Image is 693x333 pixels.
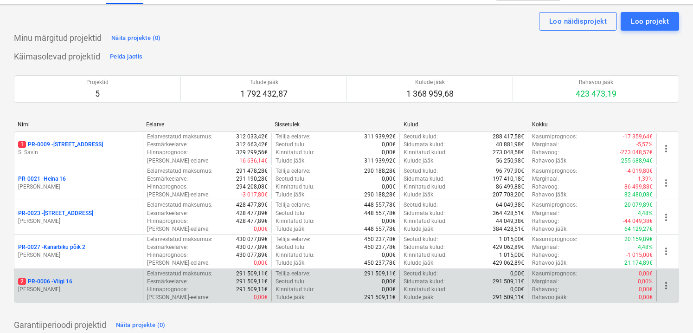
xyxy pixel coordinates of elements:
[404,278,445,286] p: Sidumata kulud :
[639,270,653,278] p: 0,00€
[276,251,314,259] p: Kinnitatud tulu :
[510,270,524,278] p: 0,00€
[276,175,306,183] p: Seotud tulu :
[493,243,524,251] p: 429 062,89€
[404,149,447,157] p: Kinnitatud kulud :
[532,191,568,199] p: Rahavoo jääk :
[276,191,306,199] p: Tulude jääk :
[638,209,653,217] p: 4,48%
[147,167,212,175] p: Eelarvestatud maksumus :
[236,175,268,183] p: 291 190,28€
[661,280,672,291] span: more_vert
[499,235,524,243] p: 1 015,00€
[626,251,653,259] p: -1 015,00€
[638,243,653,251] p: 4,48%
[404,141,445,149] p: Sidumata kulud :
[236,149,268,157] p: 329 299,56€
[621,157,653,165] p: 255 688,94€
[276,217,314,225] p: Kinnitatud tulu :
[18,149,139,157] p: S. Savin
[532,270,577,278] p: Kasumiprognoos :
[86,88,109,99] p: 5
[364,294,396,301] p: 291 509,11€
[236,278,268,286] p: 291 509,11€
[661,143,672,154] span: more_vert
[624,235,653,243] p: 20 159,89€
[108,49,145,64] button: Peida jaotis
[147,157,210,165] p: [PERSON_NAME]-eelarve :
[404,259,435,267] p: Kulude jääk :
[236,209,268,217] p: 428 477,89€
[18,141,26,148] span: 1
[241,191,268,199] p: -3 017,80€
[493,175,524,183] p: 197 410,18€
[631,15,669,27] div: Loo projekt
[404,243,445,251] p: Sidumata kulud :
[493,225,524,233] p: 384 428,51€
[510,286,524,294] p: 0,00€
[626,167,653,175] p: -4 019,80€
[236,217,268,225] p: 428 477,89€
[532,121,653,128] div: Kokku
[532,286,559,294] p: Rahavoog :
[364,270,396,278] p: 291 509,11€
[532,251,559,259] p: Rahavoog :
[116,320,166,331] div: Näita projekte (0)
[276,243,306,251] p: Seotud tulu :
[14,320,106,331] p: Garantiiperioodi projektid
[532,278,559,286] p: Marginaal :
[493,133,524,141] p: 288 417,58€
[276,149,314,157] p: Kinnitatud tulu :
[496,201,524,209] p: 64 049,38€
[493,149,524,157] p: 273 048,58€
[364,133,396,141] p: 311 939,92€
[364,201,396,209] p: 448 557,78€
[382,251,396,259] p: 0,00€
[623,217,653,225] p: -44 049,38€
[493,294,524,301] p: 291 509,11€
[636,141,653,149] p: -5,57%
[661,177,672,189] span: more_vert
[382,175,396,183] p: 0,00€
[647,288,693,333] div: Chat Widget
[382,217,396,225] p: 0,00€
[499,251,524,259] p: 1 015,00€
[146,121,267,128] div: Eelarve
[18,217,139,225] p: [PERSON_NAME]
[18,278,26,285] span: 2
[236,270,268,278] p: 291 509,11€
[147,175,188,183] p: Eesmärkeelarve :
[276,259,306,267] p: Tulude jääk :
[382,286,396,294] p: 0,00€
[276,225,306,233] p: Tulude jääk :
[147,217,188,225] p: Hinnaprognoos :
[18,243,85,251] p: PR-0027 - Kanarbiku põik 2
[276,286,314,294] p: Kinnitatud tulu :
[111,33,161,44] div: Näita projekte (0)
[276,167,310,175] p: Tellija eelarve :
[275,121,396,128] div: Sissetulek
[364,235,396,243] p: 450 237,78€
[236,183,268,191] p: 294 208,08€
[276,201,310,209] p: Tellija eelarve :
[404,191,435,199] p: Kulude jääk :
[532,259,568,267] p: Rahavoo jääk :
[254,225,268,233] p: 0,00€
[532,141,559,149] p: Marginaal :
[661,212,672,223] span: more_vert
[576,78,616,86] p: Rahavoo jääk
[276,235,310,243] p: Tellija eelarve :
[276,209,306,217] p: Seotud tulu :
[276,183,314,191] p: Kinnitatud tulu :
[532,235,577,243] p: Kasumiprognoos :
[110,52,142,62] div: Peida jaotis
[240,78,288,86] p: Tulude jääk
[236,251,268,259] p: 430 077,89€
[147,259,210,267] p: [PERSON_NAME]-eelarve :
[18,278,72,286] p: PR-0006 - Viigi 16
[661,246,672,257] span: more_vert
[18,209,139,225] div: PR-0023 -[STREET_ADDRESS][PERSON_NAME]
[147,201,212,209] p: Eelarvestatud maksumus :
[532,225,568,233] p: Rahavoo jääk :
[254,294,268,301] p: 0,00€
